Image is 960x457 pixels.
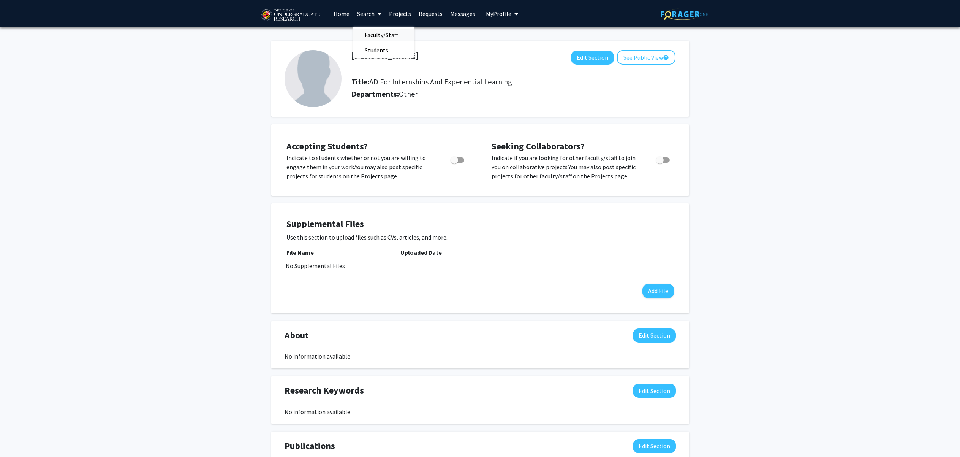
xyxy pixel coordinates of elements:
[448,153,468,165] div: Toggle
[400,249,442,256] b: Uploaded Date
[286,153,436,181] p: Indicate to students whether or not you are willing to engage them in your work. You may also pos...
[285,352,676,361] div: No information available
[353,0,385,27] a: Search
[351,77,512,86] h2: Title:
[486,10,511,17] span: My Profile
[492,140,585,152] span: Seeking Collaborators?
[285,50,342,107] img: Profile Picture
[642,284,674,298] button: Add File
[258,6,322,25] img: University of Maryland Logo
[346,89,681,98] h2: Departments:
[653,153,674,165] div: Toggle
[285,328,309,342] span: About
[353,44,414,56] a: Students
[351,50,419,61] h1: [PERSON_NAME]
[353,29,414,41] a: Faculty/Staff
[571,51,614,65] button: Edit Section
[353,27,409,43] span: Faculty/Staff
[286,249,314,256] b: File Name
[385,0,415,27] a: Projects
[285,407,676,416] div: No information available
[663,53,669,62] mat-icon: help
[286,261,675,270] div: No Supplemental Files
[492,153,642,181] p: Indicate if you are looking for other faculty/staff to join you on collaborative projects. You ma...
[399,89,418,98] span: Other
[353,43,400,58] span: Students
[6,423,32,451] iframe: Chat
[286,233,674,242] p: Use this section to upload files such as CVs, articles, and more.
[285,439,335,453] span: Publications
[286,219,674,230] h4: Supplemental Files
[633,439,676,453] button: Edit Publications
[446,0,479,27] a: Messages
[415,0,446,27] a: Requests
[617,50,675,65] button: See Public View
[369,77,512,86] span: AD For Internships And Experiential Learning
[661,8,708,20] img: ForagerOne Logo
[633,384,676,398] button: Edit Research Keywords
[286,140,368,152] span: Accepting Students?
[285,384,364,397] span: Research Keywords
[330,0,353,27] a: Home
[633,328,676,343] button: Edit About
